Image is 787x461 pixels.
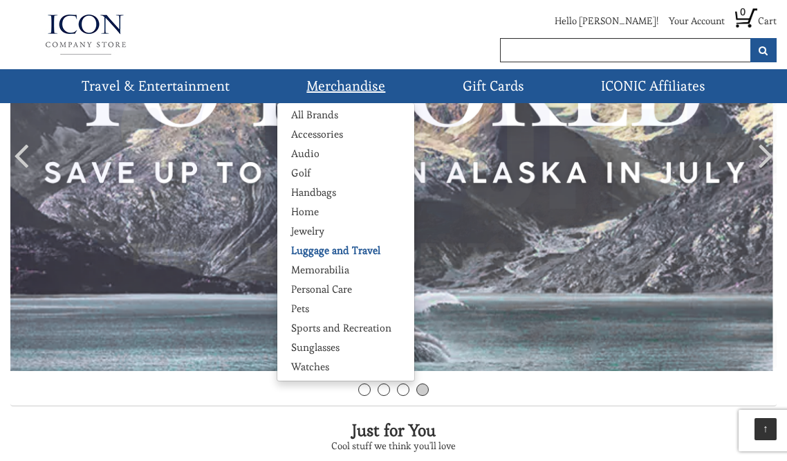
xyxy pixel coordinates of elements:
[277,263,363,277] a: Memorabilia
[277,186,350,199] a: Handbags
[277,244,394,257] a: Luggage and Travel
[10,420,777,441] h2: Just for You
[10,441,777,451] h3: Cool stuff we think you'll love
[544,14,658,35] li: Hello [PERSON_NAME]!
[277,282,366,296] a: Personal Care
[277,321,405,335] a: Sports and Recreation
[358,383,371,396] a: 1
[669,15,725,27] a: Your Account
[416,383,429,396] a: 4
[277,205,333,219] a: Home
[277,127,357,141] a: Accessories
[277,108,352,122] a: All Brands
[277,360,343,374] a: Watches
[397,383,409,396] a: 3
[301,69,391,103] a: Merchandise
[735,15,777,27] a: 0 Cart
[754,418,777,440] a: ↑
[457,69,530,103] a: Gift Cards
[595,69,711,103] a: ICONIC Affiliates
[277,166,324,180] a: Golf
[378,383,390,396] a: 2
[76,69,235,103] a: Travel & Entertainment
[277,341,353,354] a: Sunglasses
[277,147,333,161] a: Audio
[277,302,323,316] a: Pets
[277,224,338,238] a: Jewelry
